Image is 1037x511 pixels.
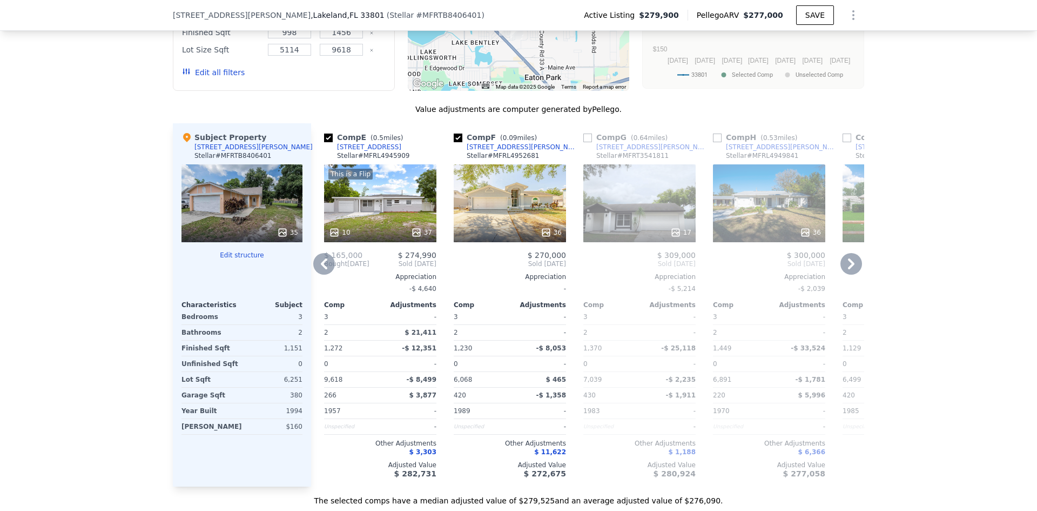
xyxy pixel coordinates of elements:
div: 36 [800,227,821,238]
div: Lot Sqft [181,372,240,387]
span: $279,900 [639,10,679,21]
span: 220 [713,391,725,399]
a: Open this area in Google Maps (opens a new window) [410,77,446,91]
span: 3 [324,313,328,321]
span: 430 [583,391,596,399]
span: 0.53 [763,134,778,142]
span: ( miles) [627,134,672,142]
span: ( miles) [496,134,541,142]
div: Other Adjustments [454,439,566,448]
text: Selected Comp [732,71,773,78]
a: Report a map error [583,84,626,90]
div: Adjusted Value [583,461,696,469]
div: 1994 [244,403,302,419]
div: 3 [244,309,302,324]
div: Stellar # MFRTB8406401 [194,151,271,160]
span: 6,068 [454,376,472,383]
div: Comp [583,301,639,309]
div: - [382,419,436,434]
span: $ 270,000 [528,251,566,260]
span: 0.5 [373,134,383,142]
span: -$ 12,351 [402,344,436,352]
span: 9,618 [324,376,342,383]
span: $ 282,731 [394,469,436,478]
text: [DATE] [830,57,850,64]
div: 2 [324,325,378,340]
div: [STREET_ADDRESS][PERSON_NAME] [596,143,709,151]
div: Unspecified [583,419,637,434]
div: Unspecified [324,419,378,434]
span: -$ 1,781 [796,376,825,383]
div: - [512,419,566,434]
div: - [512,309,566,324]
span: 3 [843,313,847,321]
span: $ 277,058 [783,469,825,478]
div: 1957 [324,403,378,419]
span: 420 [843,391,855,399]
div: 2 [713,325,767,340]
div: Adjustments [639,301,696,309]
span: , FL 33801 [347,11,384,19]
span: Stellar [389,11,414,19]
div: [DATE] [324,260,369,268]
div: - [771,419,825,434]
div: - [454,281,566,296]
div: Comp [843,301,899,309]
div: Unspecified [843,419,897,434]
span: 266 [324,391,336,399]
div: Unspecified [454,419,508,434]
div: Appreciation [324,273,436,281]
span: [STREET_ADDRESS][PERSON_NAME] [173,10,311,21]
span: 1,230 [454,344,472,352]
div: [STREET_ADDRESS] [337,143,401,151]
span: -$ 8,499 [407,376,436,383]
div: 1,151 [244,341,302,356]
span: $ 309,000 [657,251,696,260]
div: Stellar # MFRT3541811 [596,151,669,160]
div: [STREET_ADDRESS][PERSON_NAME] [194,143,313,151]
text: [DATE] [668,57,688,64]
span: 0 [843,360,847,368]
span: $ 11,622 [534,448,566,456]
text: [DATE] [695,57,715,64]
span: 1,272 [324,344,342,352]
div: Adjusted Value [324,461,436,469]
div: 1970 [713,403,767,419]
div: Stellar # MFRL4945909 [337,151,409,160]
span: $ 21,411 [405,329,436,336]
div: Adjusted Value [843,461,955,469]
span: -$ 8,053 [536,344,566,352]
span: 420 [454,391,466,399]
div: - [642,419,696,434]
span: $ 274,990 [398,251,436,260]
span: Sold [DATE] [713,260,825,268]
div: Finished Sqft [182,25,261,40]
span: $ 165,000 [324,251,362,260]
text: [DATE] [802,57,823,64]
span: 0 [324,360,328,368]
div: Adjustments [380,301,436,309]
div: Stellar # MFRL4952681 [467,151,539,160]
div: Comp [324,301,380,309]
div: Subject [242,301,302,309]
span: -$ 2,039 [798,285,825,293]
div: 2 [454,325,508,340]
text: Unselected Comp [796,71,843,78]
span: -$ 2,235 [666,376,696,383]
div: Adjustments [510,301,566,309]
div: - [382,356,436,371]
div: [PERSON_NAME] [181,419,242,434]
span: $ 1,188 [669,448,696,456]
span: 0 [583,360,588,368]
span: 3 [454,313,458,321]
div: Appreciation [583,273,696,281]
div: Other Adjustments [713,439,825,448]
a: [STREET_ADDRESS][PERSON_NAME] [713,143,838,151]
div: [STREET_ADDRESS][PERSON_NAME] [726,143,838,151]
div: The selected comps have a median adjusted value of $279,525 and an average adjusted value of $276... [173,487,864,506]
div: - [512,325,566,340]
div: 2 [583,325,637,340]
div: Appreciation [713,273,825,281]
span: 0.64 [634,134,648,142]
div: 1983 [583,403,637,419]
